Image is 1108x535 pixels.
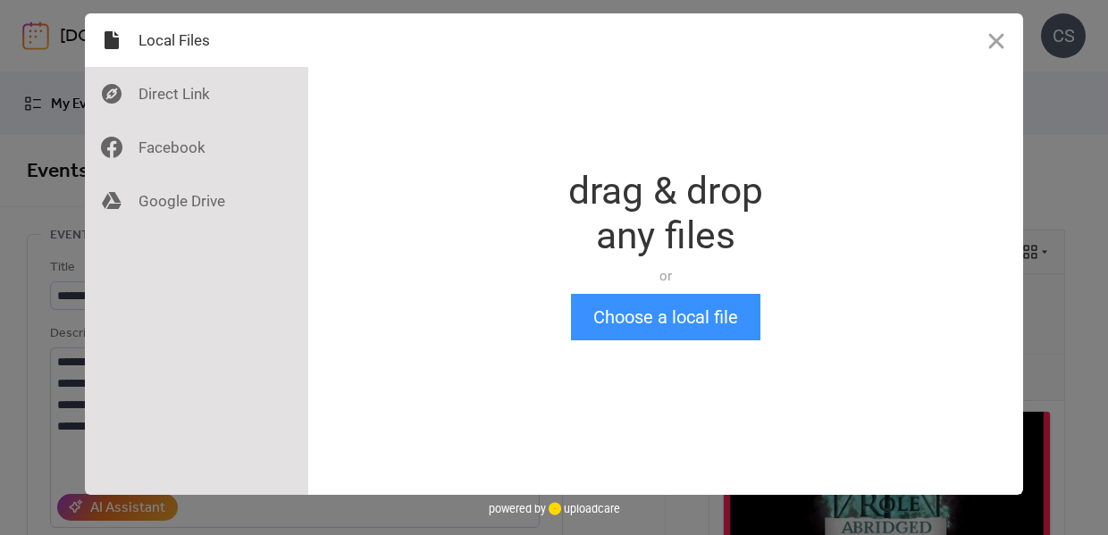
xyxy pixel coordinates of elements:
[85,13,308,67] div: Local Files
[969,13,1023,67] button: Close
[571,294,760,340] button: Choose a local file
[85,67,308,121] div: Direct Link
[85,121,308,174] div: Facebook
[85,174,308,228] div: Google Drive
[489,495,620,522] div: powered by
[546,502,620,515] a: uploadcare
[568,169,763,258] div: drag & drop any files
[568,267,763,285] div: or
